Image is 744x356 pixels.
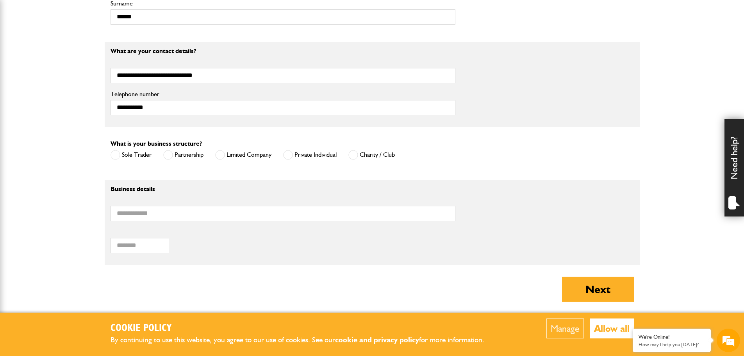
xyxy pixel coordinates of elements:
label: Partnership [163,150,203,160]
button: Manage [546,318,584,338]
button: Allow all [590,318,634,338]
textarea: Type your message and hit 'Enter' [10,141,143,234]
p: What are your contact details? [111,48,455,54]
p: How may I help you today? [639,342,705,347]
label: Limited Company [215,150,271,160]
p: By continuing to use this website, you agree to our use of cookies. See our for more information. [111,334,497,346]
label: What is your business structure? [111,141,202,147]
input: Enter your email address [10,95,143,113]
em: Start Chat [106,241,142,251]
label: Telephone number [111,91,455,97]
h2: Cookie Policy [111,322,497,335]
input: Enter your phone number [10,118,143,136]
a: cookie and privacy policy [335,335,419,344]
label: Private Individual [283,150,337,160]
label: Surname [111,0,455,7]
img: d_20077148190_company_1631870298795_20077148190 [13,43,33,54]
p: Business details [111,186,455,192]
div: Minimize live chat window [128,4,147,23]
div: We're Online! [639,334,705,340]
button: Next [562,277,634,302]
label: Charity / Club [348,150,395,160]
div: Need help? [724,119,744,216]
div: Chat with us now [41,44,131,54]
input: Enter your last name [10,72,143,89]
label: Sole Trader [111,150,152,160]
